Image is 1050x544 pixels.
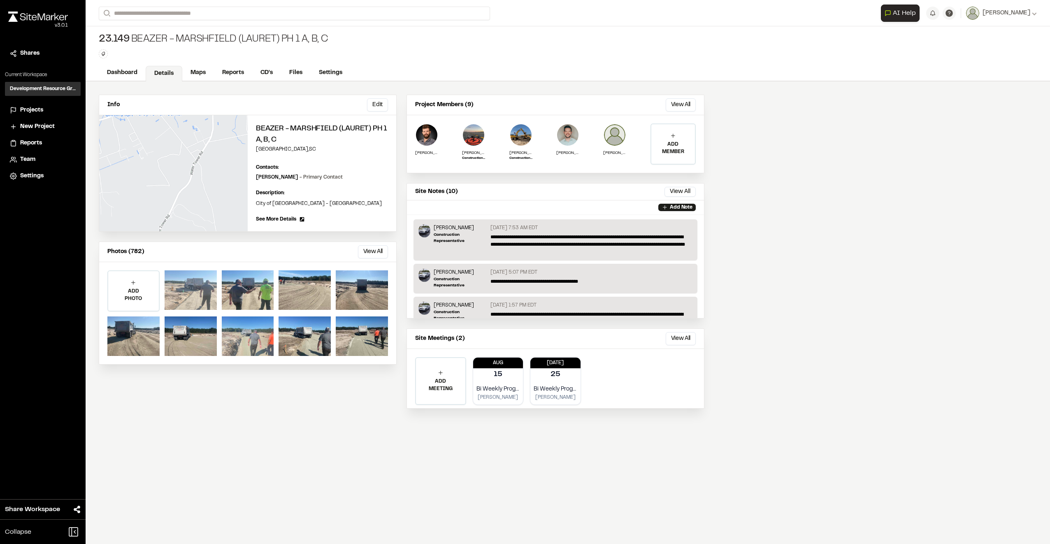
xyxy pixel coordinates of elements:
button: Open AI Assistant [881,5,920,22]
span: 23.149 [99,33,130,46]
p: Construction Manager [462,156,485,161]
img: Timothy Clark [418,269,430,282]
img: Spencer Harrelson [603,123,626,146]
p: [PERSON_NAME] [256,174,343,181]
p: City of [GEOGRAPHIC_DATA] - [GEOGRAPHIC_DATA] [256,200,388,207]
p: [PERSON_NAME] [509,150,532,156]
span: [PERSON_NAME] [983,9,1030,18]
span: Team [20,155,35,164]
img: Timothy Clark [418,302,430,315]
p: Construction Representative [509,156,532,161]
p: Site Meetings (2) [415,334,465,343]
button: View All [666,98,696,112]
a: Team [10,155,76,164]
img: rebrand.png [8,12,68,22]
button: Edit [367,98,388,112]
p: [DATE] 1:57 PM EDT [490,302,537,309]
p: Photos (782) [107,247,144,256]
img: Timothy Clark [418,224,430,237]
div: Beazer - Marshfield (Lauret) Ph 1 A, B, C [99,33,328,46]
p: 15 [494,369,502,380]
p: [DATE] 5:07 PM EDT [490,269,537,276]
a: Reports [10,139,76,148]
h3: Development Resource Group [10,85,76,93]
a: Reports [214,65,252,81]
a: Shares [10,49,76,58]
p: [PERSON_NAME] [415,150,438,156]
span: New Project [20,122,55,131]
button: View All [358,245,388,258]
p: ADD MEETING [416,378,465,393]
p: Bi Weekly Progress Meeting [534,385,577,394]
h2: Beazer - Marshfield (Lauret) Ph 1 A, B, C [256,123,388,146]
p: Bi Weekly Progress Meeting [476,385,520,394]
a: Settings [10,172,76,181]
span: Reports [20,139,42,148]
a: CD's [252,65,281,81]
a: Details [146,66,182,81]
p: Current Workspace [5,71,81,79]
p: [PERSON_NAME] [476,394,520,401]
button: View All [666,332,696,345]
a: Dashboard [99,65,146,81]
p: 25 [551,369,560,380]
p: Construction Representative [434,276,487,288]
p: [DATE] 7:53 AM EDT [490,224,538,232]
span: Settings [20,172,44,181]
p: [PERSON_NAME] [434,302,487,309]
p: [PERSON_NAME] [434,269,487,276]
button: [PERSON_NAME] [966,7,1037,20]
img: MARK E STOUGHTON JR [556,123,579,146]
a: Files [281,65,311,81]
p: Aug [473,359,523,367]
p: [PERSON_NAME] [534,394,577,401]
span: Shares [20,49,39,58]
p: Add Note [670,204,692,211]
p: Project Members (9) [415,100,474,109]
p: [PERSON_NAME] [462,150,485,156]
p: Site Notes (10) [415,187,458,196]
p: ADD PHOTO [108,288,159,302]
span: - Primary Contact [300,175,343,179]
p: [PERSON_NAME] [603,150,626,156]
span: Share Workspace [5,504,60,514]
div: Open AI Assistant [881,5,923,22]
button: Edit Tags [99,49,108,58]
p: Description: [256,189,388,197]
span: Collapse [5,527,31,537]
button: View All [664,187,696,197]
a: Projects [10,106,76,115]
button: Search [99,7,114,20]
span: AI Help [893,8,916,18]
span: See More Details [256,216,296,223]
img: Ross Edwards [509,123,532,146]
p: [PERSON_NAME] [434,224,487,232]
img: User [966,7,979,20]
img: Zach Thompson [462,123,485,146]
img: William Bartholomew [415,123,438,146]
a: Maps [182,65,214,81]
p: Contacts: [256,164,279,171]
a: New Project [10,122,76,131]
p: [PERSON_NAME] [556,150,579,156]
span: Projects [20,106,43,115]
p: [DATE] [530,359,581,367]
a: Settings [311,65,351,81]
p: ADD MEMBER [651,141,695,156]
div: Oh geez...please don't... [8,22,68,29]
p: Info [107,100,120,109]
p: Construction Representative [434,309,487,321]
p: [GEOGRAPHIC_DATA] , SC [256,146,388,153]
p: Construction Representative [434,232,487,244]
